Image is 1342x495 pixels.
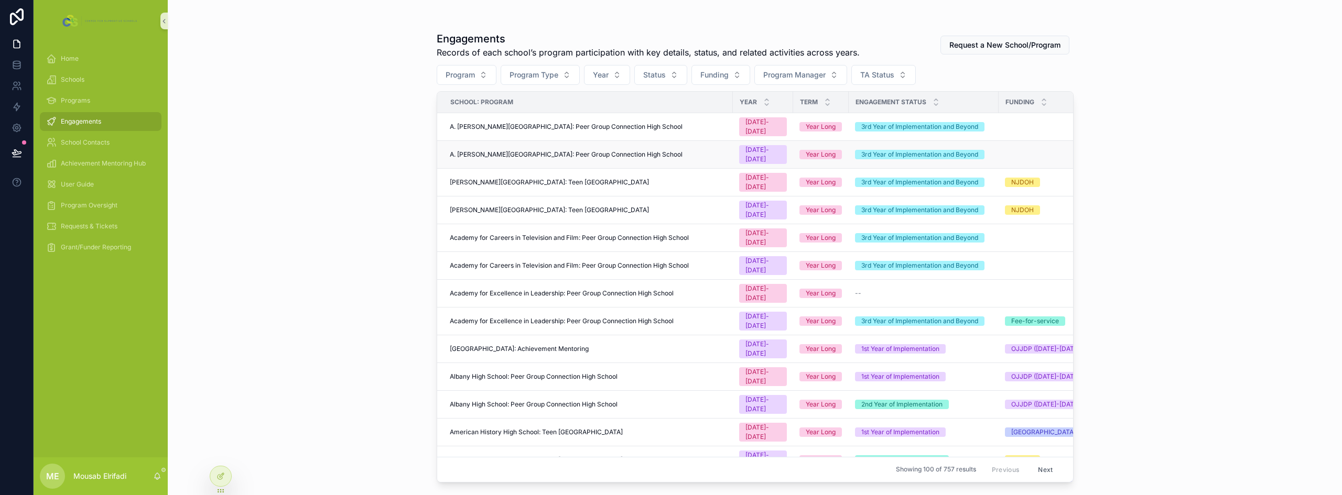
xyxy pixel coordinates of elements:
[1005,427,1089,437] a: [GEOGRAPHIC_DATA]
[450,261,727,270] a: Academy for Careers in Television and Film: Peer Group Connection High School
[855,261,992,270] a: 3rd Year of Implementation and Beyond
[450,150,683,159] span: A. [PERSON_NAME][GEOGRAPHIC_DATA]: Peer Group Connection High School
[450,178,649,186] span: [PERSON_NAME][GEOGRAPHIC_DATA]: Teen [GEOGRAPHIC_DATA]
[450,456,727,464] a: American History High School: Teen [GEOGRAPHIC_DATA]
[806,261,836,270] div: Year Long
[450,289,727,298] a: Academy for Excellence in Leadership: Peer Group Connection High School
[739,312,787,331] a: [DATE]-[DATE]
[446,70,475,80] span: Program
[40,154,161,173] a: Achievement Mentoring Hub
[799,455,842,465] a: Year Long
[1011,455,1034,465] div: NJDOH
[739,395,787,414] a: [DATE]-[DATE]
[745,228,781,247] div: [DATE]-[DATE]
[856,98,926,106] span: Engagement Status
[739,256,787,275] a: [DATE]-[DATE]
[799,205,842,215] a: Year Long
[940,36,1069,54] button: Request a New School/Program
[1005,205,1089,215] a: NJDOH
[450,317,727,325] a: Academy for Excellence in Leadership: Peer Group Connection High School
[510,70,558,80] span: Program Type
[1005,400,1089,409] a: OJJDP ([DATE]-[DATE])
[450,289,674,298] span: Academy for Excellence in Leadership: Peer Group Connection High School
[1011,178,1034,187] div: NJDOH
[754,65,847,85] button: Select Button
[861,400,943,409] div: 2nd Year of Implementation
[799,261,842,270] a: Year Long
[806,455,836,465] div: Year Long
[437,65,496,85] button: Select Button
[593,70,609,80] span: Year
[40,196,161,215] a: Program Oversight
[861,316,978,326] div: 3rd Year of Implementation and Beyond
[855,289,992,298] a: --
[806,427,836,437] div: Year Long
[806,344,836,354] div: Year Long
[450,206,727,214] a: [PERSON_NAME][GEOGRAPHIC_DATA]: Teen [GEOGRAPHIC_DATA]
[450,372,727,381] a: Albany High School: Peer Group Connection High School
[61,117,101,126] span: Engagements
[745,173,781,192] div: [DATE]-[DATE]
[806,372,836,381] div: Year Long
[1005,455,1089,465] a: NJDOH
[739,173,787,192] a: [DATE]-[DATE]
[799,233,842,243] a: Year Long
[61,159,146,168] span: Achievement Mentoring Hub
[806,122,836,131] div: Year Long
[861,178,978,187] div: 3rd Year of Implementation and Beyond
[745,284,781,303] div: [DATE]-[DATE]
[745,395,781,414] div: [DATE]-[DATE]
[1011,205,1034,215] div: NJDOH
[861,205,978,215] div: 3rd Year of Implementation and Beyond
[60,13,140,29] img: App logo
[799,122,842,131] a: Year Long
[450,123,683,131] span: A. [PERSON_NAME][GEOGRAPHIC_DATA]: Peer Group Connection High School
[61,201,117,210] span: Program Oversight
[806,233,836,243] div: Year Long
[860,70,894,80] span: TA Status
[40,70,161,89] a: Schools
[806,316,836,326] div: Year Long
[450,261,689,270] span: Academy for Careers in Television and Film: Peer Group Connection High School
[1011,344,1082,354] div: OJJDP ([DATE]-[DATE])
[61,54,79,63] span: Home
[745,201,781,219] div: [DATE]-[DATE]
[1005,98,1034,106] span: Funding
[855,344,992,354] a: 1st Year of Implementation
[1005,372,1089,381] a: OJJDP ([DATE]-[DATE])
[40,112,161,131] a: Engagements
[806,150,836,159] div: Year Long
[450,428,727,436] a: American History High School: Teen [GEOGRAPHIC_DATA]
[739,145,787,164] a: [DATE]-[DATE]
[450,456,623,464] span: American History High School: Teen [GEOGRAPHIC_DATA]
[855,427,992,437] a: 1st Year of Implementation
[745,423,781,442] div: [DATE]-[DATE]
[799,400,842,409] a: Year Long
[40,238,161,257] a: Grant/Funder Reporting
[855,372,992,381] a: 1st Year of Implementation
[861,233,978,243] div: 3rd Year of Implementation and Beyond
[501,65,580,85] button: Select Button
[73,471,126,481] p: Mousab Elrifadi
[61,138,110,147] span: School Contacts
[949,40,1060,50] span: Request a New School/Program
[1005,178,1089,187] a: NJDOH
[40,91,161,110] a: Programs
[806,400,836,409] div: Year Long
[745,256,781,275] div: [DATE]-[DATE]
[739,284,787,303] a: [DATE]-[DATE]
[855,178,992,187] a: 3rd Year of Implementation and Beyond
[799,372,842,381] a: Year Long
[700,70,729,80] span: Funding
[739,228,787,247] a: [DATE]-[DATE]
[745,367,781,386] div: [DATE]-[DATE]
[450,178,727,186] a: [PERSON_NAME][GEOGRAPHIC_DATA]: Teen [GEOGRAPHIC_DATA]
[799,316,842,326] a: Year Long
[739,201,787,219] a: [DATE]-[DATE]
[739,117,787,136] a: [DATE]-[DATE]
[855,233,992,243] a: 3rd Year of Implementation and Beyond
[691,65,750,85] button: Select Button
[799,150,842,159] a: Year Long
[861,455,943,465] div: 2nd Year of Implementation
[46,470,59,482] span: ME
